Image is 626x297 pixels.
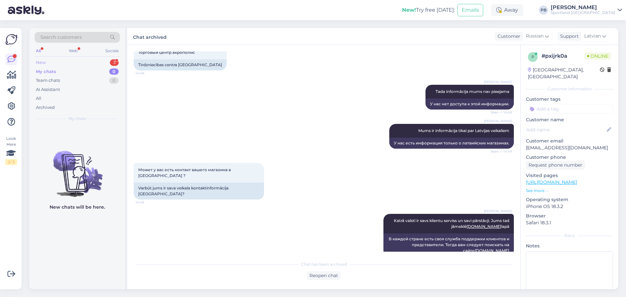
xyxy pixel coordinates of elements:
div: Support [558,33,579,40]
div: All [36,95,41,102]
b: New! [402,7,416,13]
span: Mums ir informācija tikai par Latvijas veikaliem [418,128,509,133]
div: 3 [110,59,119,66]
div: Web [67,47,79,55]
span: Online [585,52,611,60]
div: У нас есть информация только о латвийских магазинах. [389,138,514,149]
div: У нас нет доступа к этой информации. [425,98,514,110]
span: Seen ✓ 14:49 [487,149,512,154]
span: 14:48 [136,71,160,76]
img: Askly Logo [5,33,18,46]
p: Browser [526,213,613,219]
div: Customer information [526,86,613,92]
button: Emails [457,4,483,16]
div: Archived [36,104,55,111]
input: Add name [526,126,605,133]
span: Russian [526,33,544,40]
a: [DOMAIN_NAME] [467,224,501,229]
div: Socials [104,47,120,55]
span: Может у вас есть контакт вашего магазина в [GEOGRAPHIC_DATA] ? [138,167,232,178]
div: Reopen chat [307,271,341,280]
span: Search customers [40,34,82,41]
div: Extra [526,233,613,239]
p: New chats will be here. [50,204,105,211]
label: Chat archived [133,32,167,41]
div: Team chats [36,77,60,84]
p: iPhone OS 18.3.2 [526,203,613,210]
p: Visited pages [526,172,613,179]
span: My chats [68,116,86,122]
div: AI Assistant [36,86,60,93]
div: # pxijrk0a [542,52,585,60]
div: All [35,47,42,55]
span: 14:49 [136,200,160,205]
span: Latvian [584,33,601,40]
span: Торговый центр акрополис [138,50,195,55]
p: Operating system [526,196,613,203]
div: [PERSON_NAME] [551,5,615,10]
span: Seen ✓ 14:48 [487,110,512,115]
div: Look Here [5,136,17,165]
span: [PERSON_NAME] [484,119,512,124]
div: My chats [36,68,56,75]
span: [PERSON_NAME] [484,80,512,84]
p: See more ... [526,188,613,194]
p: Customer email [526,138,613,144]
span: Tada informācija mums nav pieejama [436,89,509,94]
a: [URL][DOMAIN_NAME] [526,179,577,185]
div: Tirdzniecības centra [GEOGRAPHIC_DATA] [134,59,227,70]
div: 2 / 3 [5,159,17,165]
div: 0 [109,77,119,84]
span: [PERSON_NAME] [484,209,512,214]
span: Chat has been archived [301,261,347,267]
p: [EMAIL_ADDRESS][DOMAIN_NAME] [526,144,613,151]
div: New [36,59,46,66]
p: Notes [526,243,613,249]
p: Safari 18.3.1 [526,219,613,226]
div: Customer [495,33,520,40]
p: Customer phone [526,154,613,161]
div: Away [491,4,523,16]
input: Add a tag [526,104,613,114]
p: Customer tags [526,96,613,103]
div: 0 [109,68,119,75]
a: [PERSON_NAME]Sportland [GEOGRAPHIC_DATA] [551,5,622,15]
div: Try free [DATE]: [402,6,455,14]
div: PB [539,6,548,15]
img: No chats [29,139,125,198]
div: Sportland [GEOGRAPHIC_DATA] [551,10,615,15]
a: [DOMAIN_NAME] [475,248,509,253]
span: Katrā valstī ir savs klientu serviss un savi pārstāvji. Jums tad jāmeklē lapā [394,218,510,229]
span: p [531,54,534,59]
div: Request phone number [526,161,585,170]
div: [GEOGRAPHIC_DATA], [GEOGRAPHIC_DATA] [528,67,600,80]
p: Customer name [526,116,613,123]
div: Varbūt jums ir sava veikala kontaktinformācija [GEOGRAPHIC_DATA]? [134,183,264,200]
div: В каждой стране есть своя служба поддержки клиентов и представители. Тогда вам следует поискать н... [383,233,514,256]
